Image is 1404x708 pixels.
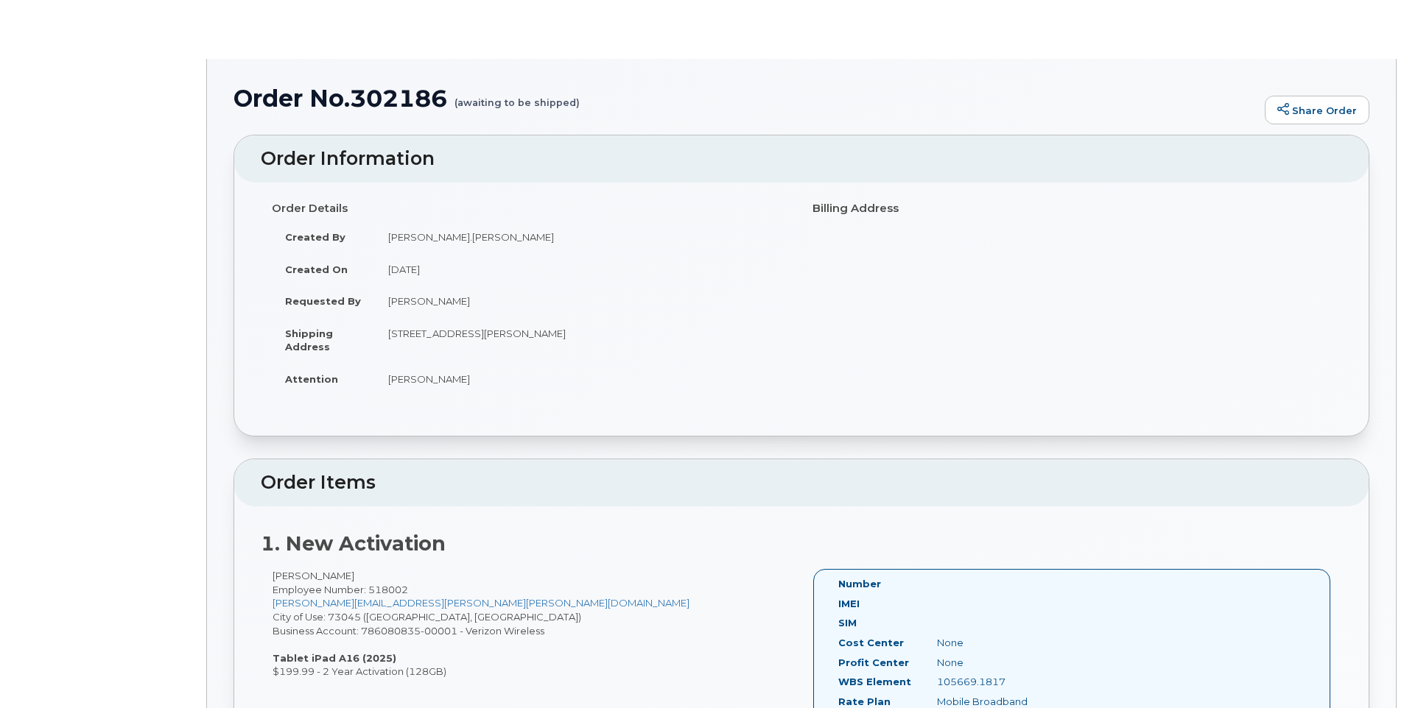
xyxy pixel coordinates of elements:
strong: Created By [285,231,345,243]
label: Cost Center [838,636,904,650]
strong: Requested By [285,295,361,307]
span: Employee Number: 518002 [273,584,408,595]
h4: Billing Address [812,202,1331,215]
label: SIM [838,616,857,630]
a: Share Order [1265,96,1369,125]
td: [PERSON_NAME].[PERSON_NAME] [375,221,790,253]
h2: Order Items [261,472,1342,493]
td: [PERSON_NAME] [375,285,790,317]
strong: 1. New Activation [261,531,446,556]
h4: Order Details [272,202,790,215]
small: (awaiting to be shipped) [454,85,580,108]
td: [DATE] [375,253,790,286]
div: [PERSON_NAME] City of Use: 73045 ([GEOGRAPHIC_DATA], [GEOGRAPHIC_DATA]) Business Account: 7860808... [261,569,801,679]
strong: Attention [285,373,338,385]
label: WBS Element [838,675,911,689]
td: [PERSON_NAME] [375,363,790,395]
strong: Shipping Address [285,328,333,353]
div: 105669.1817 [926,675,1064,689]
a: [PERSON_NAME][EMAIL_ADDRESS][PERSON_NAME][PERSON_NAME][DOMAIN_NAME] [273,597,689,609]
label: Number [838,577,881,591]
label: IMEI [838,597,860,611]
h2: Order Information [261,149,1342,169]
label: Profit Center [838,656,909,670]
strong: Tablet iPad A16 (2025) [273,652,396,664]
div: None [926,656,1064,670]
strong: Created On [285,263,348,275]
td: [STREET_ADDRESS][PERSON_NAME] [375,317,790,363]
div: None [926,636,1064,650]
h1: Order No.302186 [234,85,1257,111]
